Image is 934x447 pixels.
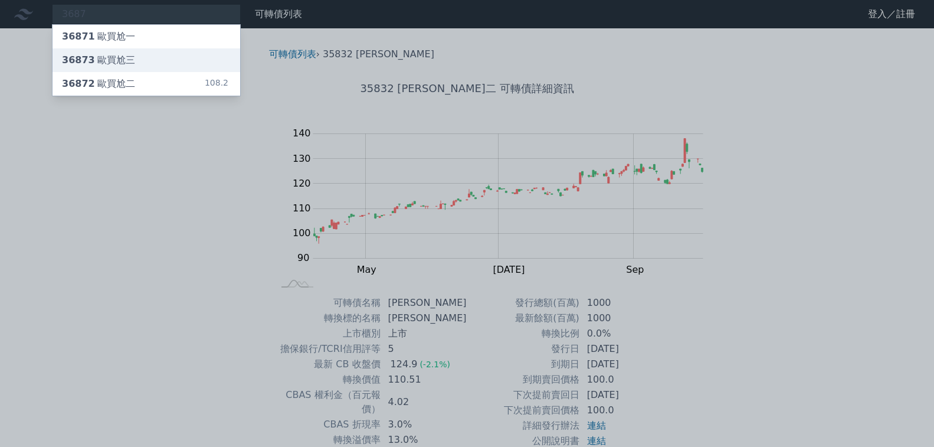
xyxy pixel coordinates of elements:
a: 36873歐買尬三 [53,48,240,72]
a: 36871歐買尬一 [53,25,240,48]
span: 36873 [62,54,95,66]
span: 36872 [62,78,95,89]
div: 歐買尬二 [62,77,135,91]
div: 歐買尬三 [62,53,135,67]
div: 歐買尬一 [62,30,135,44]
div: 108.2 [205,77,231,91]
span: 36871 [62,31,95,42]
a: 36872歐買尬二 108.2 [53,72,240,96]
